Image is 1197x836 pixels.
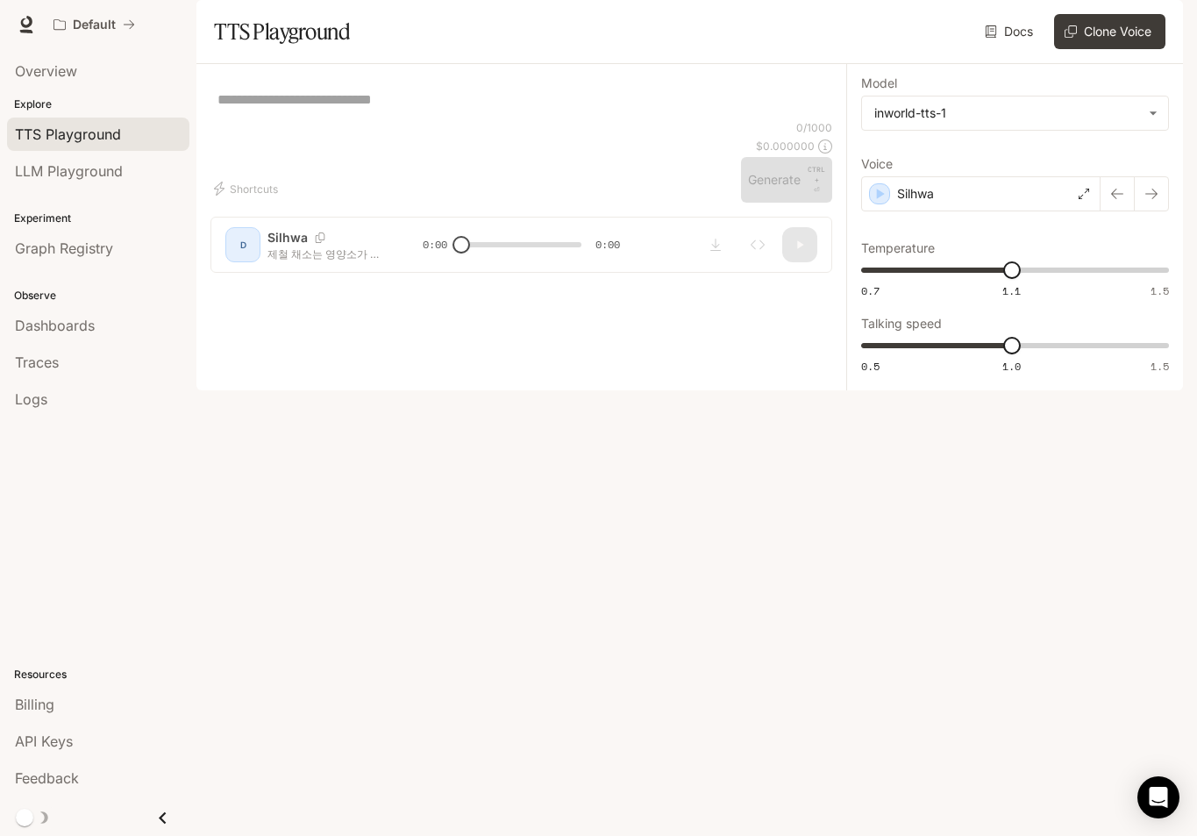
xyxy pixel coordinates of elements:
button: All workspaces [46,7,143,42]
div: inworld-tts-1 [862,96,1168,130]
p: Default [73,18,116,32]
p: Model [861,77,897,89]
div: inworld-tts-1 [874,104,1140,122]
span: 0.7 [861,283,880,298]
span: 1.0 [1002,359,1021,374]
button: Shortcuts [210,175,285,203]
p: 0 / 1000 [796,120,832,135]
p: Talking speed [861,318,942,330]
span: 0.5 [861,359,880,374]
p: $ 0.000000 [756,139,815,154]
p: Voice [861,158,893,170]
div: Open Intercom Messenger [1137,776,1179,818]
p: Temperature [861,242,935,254]
span: 1.1 [1002,283,1021,298]
span: 1.5 [1151,283,1169,298]
a: Docs [981,14,1040,49]
p: Silhwa [897,185,934,203]
button: Clone Voice [1054,14,1165,49]
h1: TTS Playground [214,14,350,49]
span: 1.5 [1151,359,1169,374]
